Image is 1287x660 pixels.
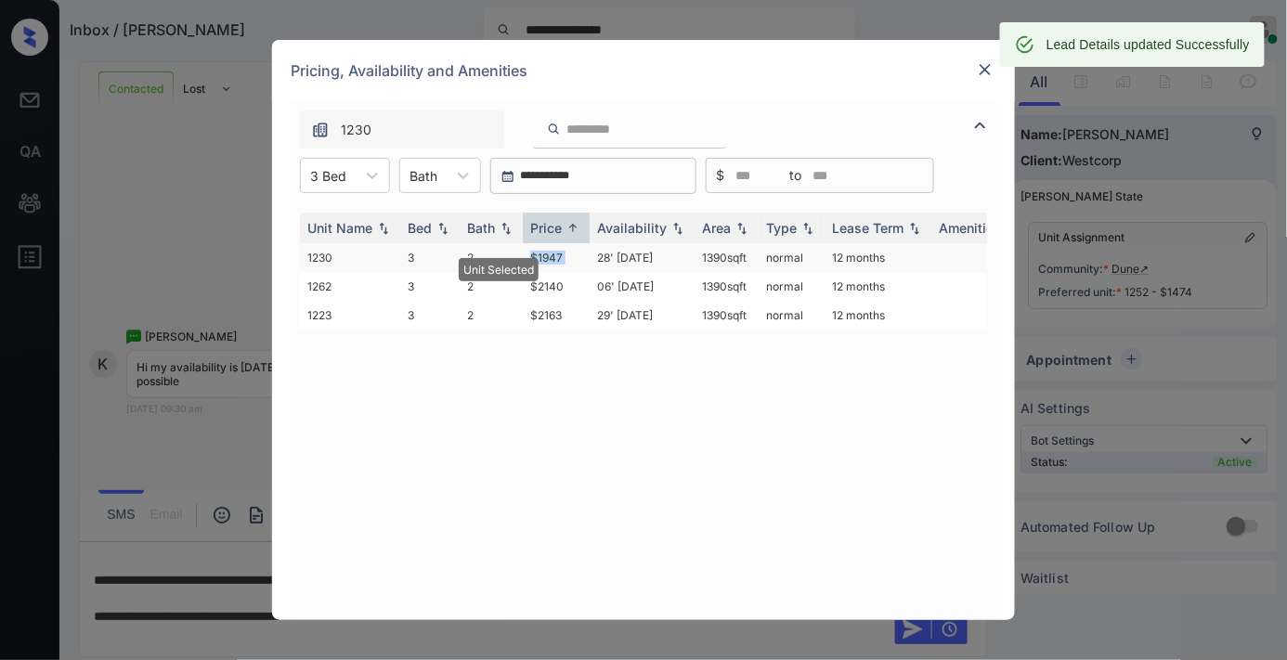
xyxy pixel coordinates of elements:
td: 3 [400,243,460,272]
td: 12 months [825,243,931,272]
div: Area [702,220,731,236]
div: Availability [597,220,667,236]
td: 2 [460,272,523,301]
div: Price [530,220,562,236]
td: 1230 [300,243,400,272]
div: Bed [408,220,432,236]
td: 3 [400,272,460,301]
td: $2163 [523,301,590,330]
td: 1262 [300,272,400,301]
td: $2140 [523,272,590,301]
img: sorting [905,222,924,235]
div: Pricing, Availability and Amenities [272,40,1015,101]
td: 28' [DATE] [590,243,695,272]
img: sorting [434,222,452,235]
img: sorting [733,222,751,235]
td: normal [759,301,825,330]
td: normal [759,272,825,301]
img: icon-zuma [969,114,992,136]
img: sorting [374,222,393,235]
span: to [789,165,801,186]
div: Type [766,220,797,236]
span: $ [716,165,724,186]
td: $1947 [523,243,590,272]
div: Amenities [939,220,1001,236]
td: 1223 [300,301,400,330]
td: 12 months [825,301,931,330]
img: icon-zuma [547,121,561,137]
div: Lease Term [832,220,903,236]
img: sorting [564,221,582,235]
div: Bath [467,220,495,236]
td: 29' [DATE] [590,301,695,330]
td: 1390 sqft [695,243,759,272]
img: close [976,60,994,79]
img: icon-zuma [311,121,330,139]
div: Lead Details updated Successfully [1046,28,1250,61]
span: 1230 [341,120,371,140]
td: normal [759,243,825,272]
td: 2 [460,301,523,330]
img: sorting [799,222,817,235]
td: 2 [460,243,523,272]
img: sorting [669,222,687,235]
div: Unit Name [307,220,372,236]
td: 12 months [825,272,931,301]
td: 1390 sqft [695,272,759,301]
td: 3 [400,301,460,330]
img: sorting [497,222,515,235]
td: 06' [DATE] [590,272,695,301]
td: 1390 sqft [695,301,759,330]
